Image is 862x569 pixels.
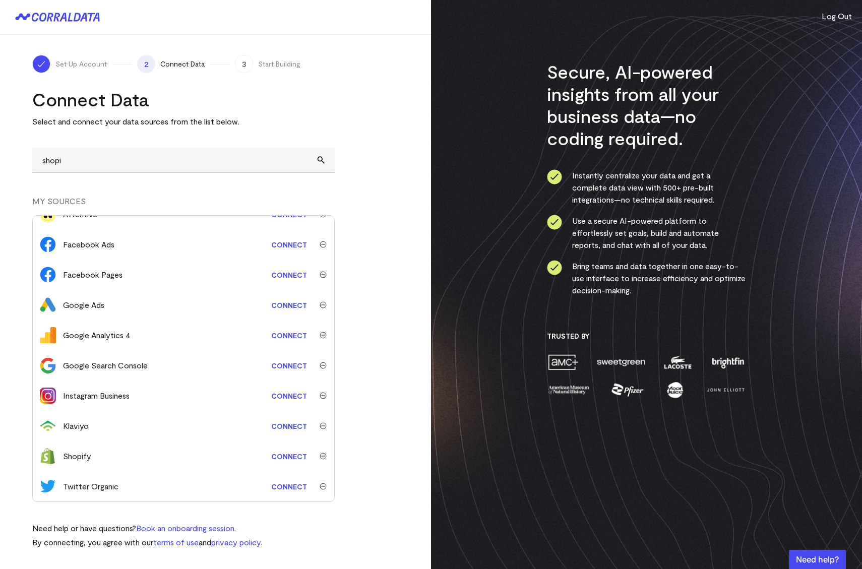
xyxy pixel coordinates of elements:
[596,353,646,371] img: sweetgreen-1d1fb32c.png
[266,477,312,496] a: Connect
[63,299,104,311] div: Google Ads
[547,353,579,371] img: amc-0b11a8f1.png
[547,169,562,184] img: ico-check-circle-4b19435c.svg
[547,215,746,251] li: Use a secure AI-powered platform to effortlessly set goals, build and automate reports, and chat ...
[266,266,312,284] a: Connect
[705,381,746,399] img: john-elliott-25751c40.png
[547,260,562,275] img: ico-check-circle-4b19435c.svg
[266,235,312,254] a: Connect
[32,148,335,172] input: Search and add other data sources
[211,537,262,547] a: privacy policy.
[320,483,327,490] img: trash-40e54a27.svg
[320,271,327,278] img: trash-40e54a27.svg
[160,59,205,69] span: Connect Data
[63,420,89,432] div: Klaviyo
[266,296,312,314] a: Connect
[40,448,56,464] img: shopify-673fa4e3.svg
[266,387,312,405] a: Connect
[547,169,746,206] li: Instantly centralize your data and get a complete data view with 500+ pre-built integrations—no t...
[36,59,46,69] img: ico-check-white-5ff98cb1.svg
[266,447,312,466] a: Connect
[32,195,335,215] div: MY SOURCES
[547,332,746,341] h3: Trusted By
[40,236,56,252] img: facebook_ads-56946ca1.svg
[610,381,645,399] img: pfizer-e137f5fc.png
[266,356,312,375] a: Connect
[320,422,327,429] img: trash-40e54a27.svg
[32,115,335,128] p: Select and connect your data sources from the list below.
[663,353,693,371] img: lacoste-7a6b0538.png
[547,260,746,296] li: Bring teams and data together in one easy-to-use interface to increase efficiency and optimize de...
[710,353,746,371] img: brightfin-a251e171.png
[137,55,155,73] span: 2
[63,390,130,402] div: Instagram Business
[63,450,91,462] div: Shopify
[547,381,590,399] img: amnh-5afada46.png
[320,453,327,460] img: trash-40e54a27.svg
[320,392,327,399] img: trash-40e54a27.svg
[32,522,262,534] p: Need help or have questions?
[32,536,262,548] p: By connecting, you agree with our and
[40,357,56,373] img: google_search_console-3467bcd2.svg
[40,267,56,283] img: facebook_pages-56946ca1.svg
[320,332,327,339] img: trash-40e54a27.svg
[547,60,746,149] h3: Secure, AI-powered insights from all your business data—no coding required.
[822,10,852,22] button: Log Out
[63,359,148,371] div: Google Search Console
[40,388,56,404] img: instagram_business-39503cfc.png
[40,418,56,434] img: klaviyo-7e7a5dca.svg
[55,59,107,69] span: Set Up Account
[266,326,312,345] a: Connect
[153,537,199,547] a: terms of use
[40,297,56,313] img: google_ads-c8121f33.png
[63,238,114,250] div: Facebook Ads
[320,362,327,369] img: trash-40e54a27.svg
[136,523,236,533] a: Book an onboarding session.
[235,55,253,73] span: 3
[63,329,131,341] div: Google Analytics 4
[320,301,327,308] img: trash-40e54a27.svg
[266,417,312,435] a: Connect
[40,478,56,494] img: twitter-84440d70.svg
[40,327,56,343] img: google_analytics_4-4ee20295.svg
[32,88,335,110] h2: Connect Data
[547,215,562,230] img: ico-check-circle-4b19435c.svg
[320,241,327,248] img: trash-40e54a27.svg
[63,269,122,281] div: Facebook Pages
[258,59,300,69] span: Start Building
[665,381,685,399] img: moon-juice-c312e729.png
[63,480,118,492] div: Twitter Organic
